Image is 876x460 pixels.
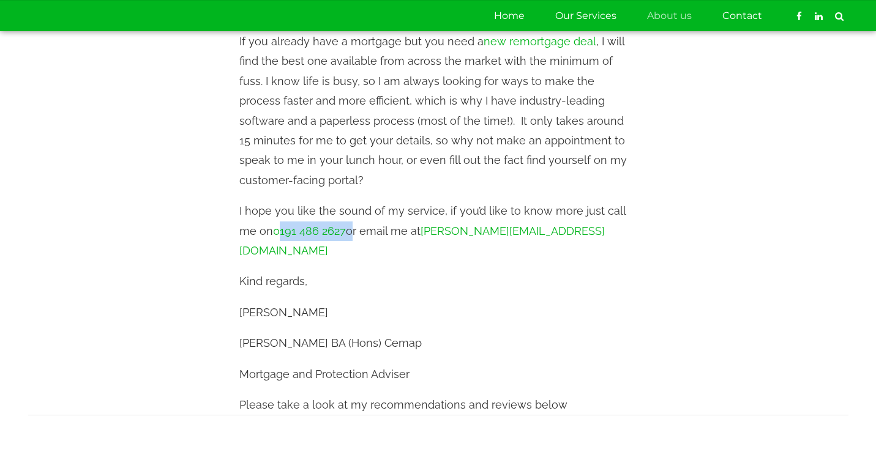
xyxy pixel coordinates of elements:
a: [PERSON_NAME][EMAIL_ADDRESS][DOMAIN_NAME] [239,224,605,257]
p: If you already have a mortgage but you need a , I will find the best one available from across th... [239,32,637,190]
a: Our Services [555,1,616,31]
p: [PERSON_NAME] [239,303,637,322]
p: [PERSON_NAME] BA (Hons) Cemap [239,333,637,353]
a: About us [647,1,692,31]
a: Contact [722,1,762,31]
p: I hope you like the sound of my service, if you’d like to know more just call me on or email me at [239,201,637,261]
p: Please take a look at my recommendations and reviews below [239,395,637,415]
a: new remortgage deal [484,35,596,48]
a: Home [494,1,525,31]
p: Kind regards, [239,272,637,291]
a: 0191 486 2627 [273,224,346,237]
p: Mortgage and Protection Adviser [239,365,637,384]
